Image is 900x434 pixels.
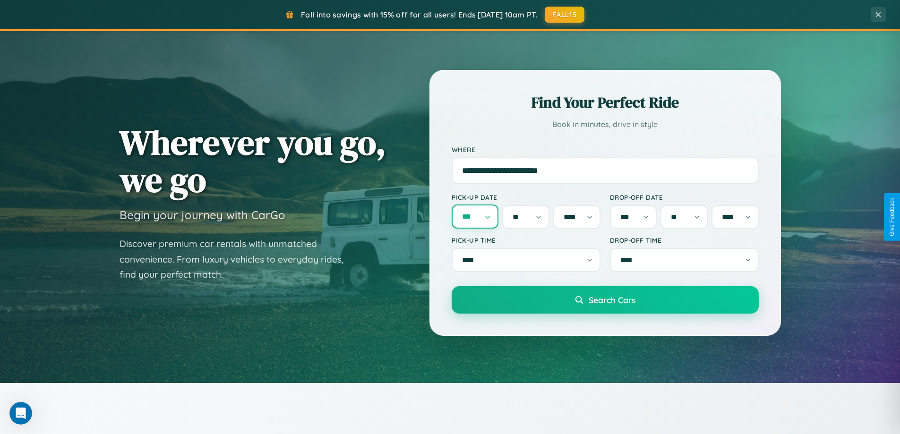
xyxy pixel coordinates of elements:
[610,236,759,244] label: Drop-off Time
[452,193,600,201] label: Pick-up Date
[120,236,356,282] p: Discover premium car rentals with unmatched convenience. From luxury vehicles to everyday rides, ...
[452,92,759,113] h2: Find Your Perfect Ride
[120,208,285,222] h3: Begin your journey with CarGo
[452,118,759,131] p: Book in minutes, drive in style
[120,124,386,198] h1: Wherever you go, we go
[452,286,759,314] button: Search Cars
[589,295,635,305] span: Search Cars
[452,145,759,153] label: Where
[889,198,895,236] div: Give Feedback
[610,193,759,201] label: Drop-off Date
[9,402,32,425] iframe: Intercom live chat
[452,236,600,244] label: Pick-up Time
[545,7,584,23] button: FALL15
[301,10,538,19] span: Fall into savings with 15% off for all users! Ends [DATE] 10am PT.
